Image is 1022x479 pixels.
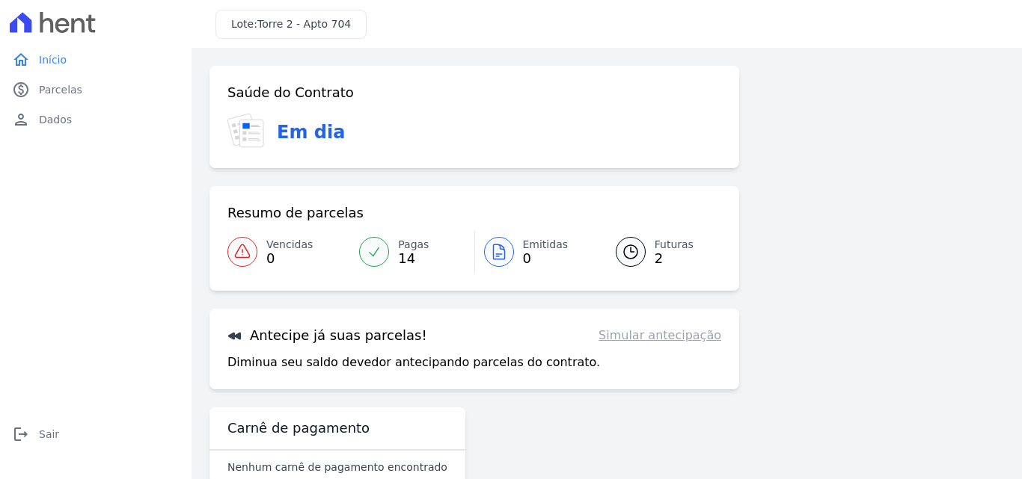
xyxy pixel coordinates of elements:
span: Início [39,52,67,67]
span: Dados [39,112,72,127]
span: Emitidas [523,237,569,253]
span: 14 [398,253,429,265]
a: Emitidas 0 [475,231,598,273]
a: personDados [6,105,186,135]
h3: Em dia [277,119,345,146]
h3: Saúde do Contrato [227,84,354,102]
span: 0 [523,253,569,265]
span: Pagas [398,237,429,253]
a: homeInício [6,45,186,75]
a: logoutSair [6,419,186,449]
i: person [12,111,30,129]
a: paidParcelas [6,75,186,105]
p: Nenhum carnê de pagamento encontrado [227,460,447,475]
i: home [12,51,30,69]
span: Futuras [655,237,694,253]
h3: Lote: [231,16,351,32]
span: Sair [39,427,59,442]
span: Parcelas [39,82,82,97]
a: Vencidas 0 [227,231,350,273]
h3: Carnê de pagamento [227,419,370,437]
span: 0 [266,253,313,265]
a: Pagas 14 [350,231,474,273]
span: Torre 2 - Apto 704 [257,18,351,30]
a: Simular antecipação [599,327,721,344]
i: logout [12,425,30,443]
span: Vencidas [266,237,313,253]
p: Diminua seu saldo devedor antecipando parcelas do contrato. [227,353,600,371]
h3: Antecipe já suas parcelas! [227,327,427,344]
a: Futuras 2 [598,231,721,273]
span: 2 [655,253,694,265]
i: paid [12,81,30,99]
h3: Resumo de parcelas [227,204,364,222]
